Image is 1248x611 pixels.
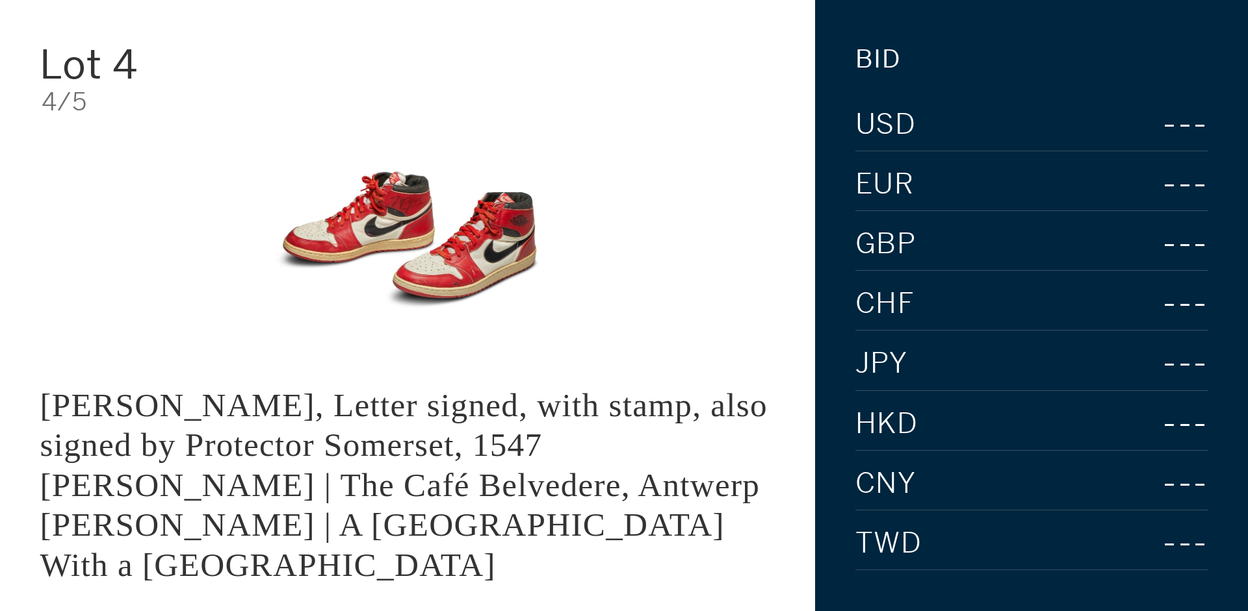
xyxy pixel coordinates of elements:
span: USD [855,110,916,139]
div: --- [1132,224,1208,264]
span: GBP [855,230,916,258]
div: --- [1111,464,1208,503]
div: --- [1083,105,1208,144]
span: CHF [855,290,915,318]
span: CNY [855,469,916,498]
div: 4/5 [42,90,775,114]
div: --- [1130,164,1208,204]
div: [PERSON_NAME], Letter signed, with stamp, also signed by Protector Somerset, 1547 [PERSON_NAME] |... [40,386,768,583]
span: EUR [855,170,915,199]
div: Bid [855,47,901,71]
div: --- [1075,343,1208,383]
div: Lot 4 [40,45,285,84]
span: TWD [855,529,922,558]
img: King Edward VI, Letter signed, with stamp, also signed by Protector Somerset, 1547 LOUIS VAN ENGE... [250,134,565,345]
span: JPY [855,349,908,378]
div: --- [1133,284,1208,323]
div: --- [1110,404,1208,443]
div: --- [1098,523,1208,563]
span: HKD [855,410,918,438]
